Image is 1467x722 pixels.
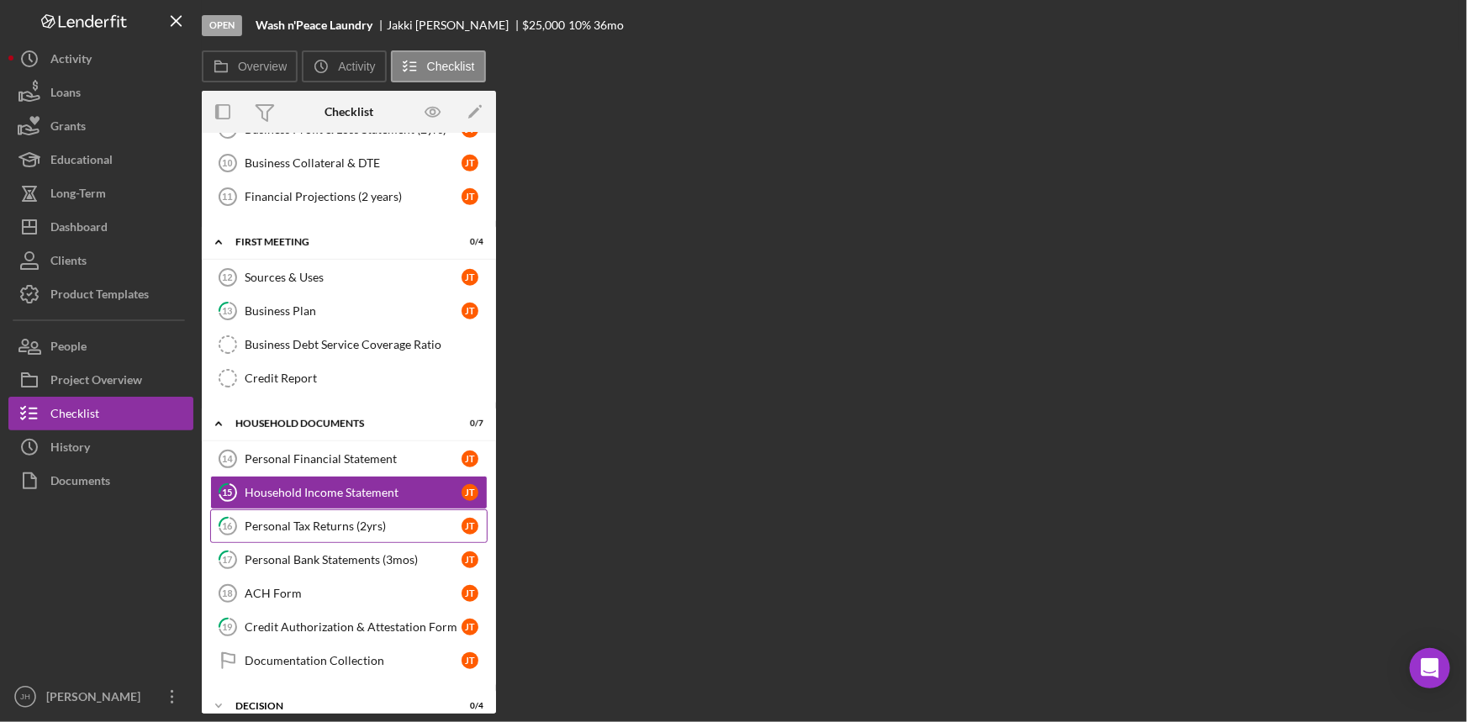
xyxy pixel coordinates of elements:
span: $25,000 [523,18,566,32]
div: 0 / 7 [453,419,483,429]
a: 15Household Income StatementJT [210,476,488,509]
a: 14Personal Financial StatementJT [210,442,488,476]
div: J T [462,303,478,319]
button: History [8,430,193,464]
button: Overview [202,50,298,82]
button: JH[PERSON_NAME] [8,680,193,714]
button: Dashboard [8,210,193,244]
div: Household Documents [235,419,441,429]
div: Credit Authorization & Attestation Form [245,620,462,634]
div: J T [462,188,478,205]
a: Business Debt Service Coverage Ratio [210,328,488,361]
div: Sources & Uses [245,271,462,284]
button: Checklist [8,397,193,430]
div: People [50,329,87,367]
div: Checklist [325,105,373,119]
div: Dashboard [50,210,108,248]
div: Checklist [50,397,99,435]
a: 18ACH FormJT [210,577,488,610]
div: History [50,430,90,468]
tspan: 15 [223,487,233,498]
a: Documentation CollectionJT [210,644,488,677]
div: 36 mo [594,18,624,32]
button: Activity [302,50,386,82]
a: Project Overview [8,363,193,397]
b: Wash n'Peace Laundry [256,18,372,32]
button: Clients [8,244,193,277]
button: Documents [8,464,193,498]
div: Product Templates [50,277,149,315]
div: Business Debt Service Coverage Ratio [245,338,487,351]
button: Activity [8,42,193,76]
div: Business Plan [245,304,462,318]
button: Grants [8,109,193,143]
button: Long-Term [8,177,193,210]
label: Overview [238,60,287,73]
button: Product Templates [8,277,193,311]
tspan: 9 [225,124,231,134]
label: Activity [338,60,375,73]
div: Household Income Statement [245,486,462,499]
div: J T [462,619,478,635]
div: 0 / 4 [453,701,483,711]
button: People [8,329,193,363]
div: J T [462,451,478,467]
div: 0 / 4 [453,237,483,247]
div: J T [462,652,478,669]
tspan: 11 [222,192,232,202]
div: [PERSON_NAME] [42,680,151,718]
tspan: 13 [223,305,233,316]
a: 16Personal Tax Returns (2yrs)JT [210,509,488,543]
text: JH [20,693,30,702]
div: ACH Form [245,587,462,600]
div: Personal Bank Statements (3mos) [245,553,462,567]
a: Credit Report [210,361,488,395]
div: J T [462,518,478,535]
div: J T [462,484,478,501]
tspan: 12 [222,272,232,282]
div: decision [235,701,441,711]
div: Documents [50,464,110,502]
div: J T [462,551,478,568]
div: Open Intercom Messenger [1410,648,1450,688]
tspan: 17 [223,554,234,565]
div: J T [462,269,478,286]
div: Activity [50,42,92,80]
tspan: 16 [223,520,234,531]
div: Jakki [PERSON_NAME] [387,18,523,32]
div: J T [462,155,478,171]
a: 13Business PlanJT [210,294,488,328]
div: Educational [50,143,113,181]
button: Checklist [391,50,486,82]
tspan: 14 [222,454,233,464]
div: Loans [50,76,81,113]
div: Personal Financial Statement [245,452,462,466]
div: Personal Tax Returns (2yrs) [245,519,462,533]
div: Financial Projections (2 years) [245,190,462,203]
div: First Meeting [235,237,441,247]
div: Grants [50,109,86,147]
a: 12Sources & UsesJT [210,261,488,294]
tspan: 19 [223,621,234,632]
tspan: 18 [222,588,232,598]
button: Loans [8,76,193,109]
div: J T [462,585,478,602]
a: 10Business Collateral & DTEJT [210,146,488,180]
label: Checklist [427,60,475,73]
div: Business Collateral & DTE [245,156,462,170]
button: Educational [8,143,193,177]
div: Documentation Collection [245,654,462,667]
div: Credit Report [245,372,487,385]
